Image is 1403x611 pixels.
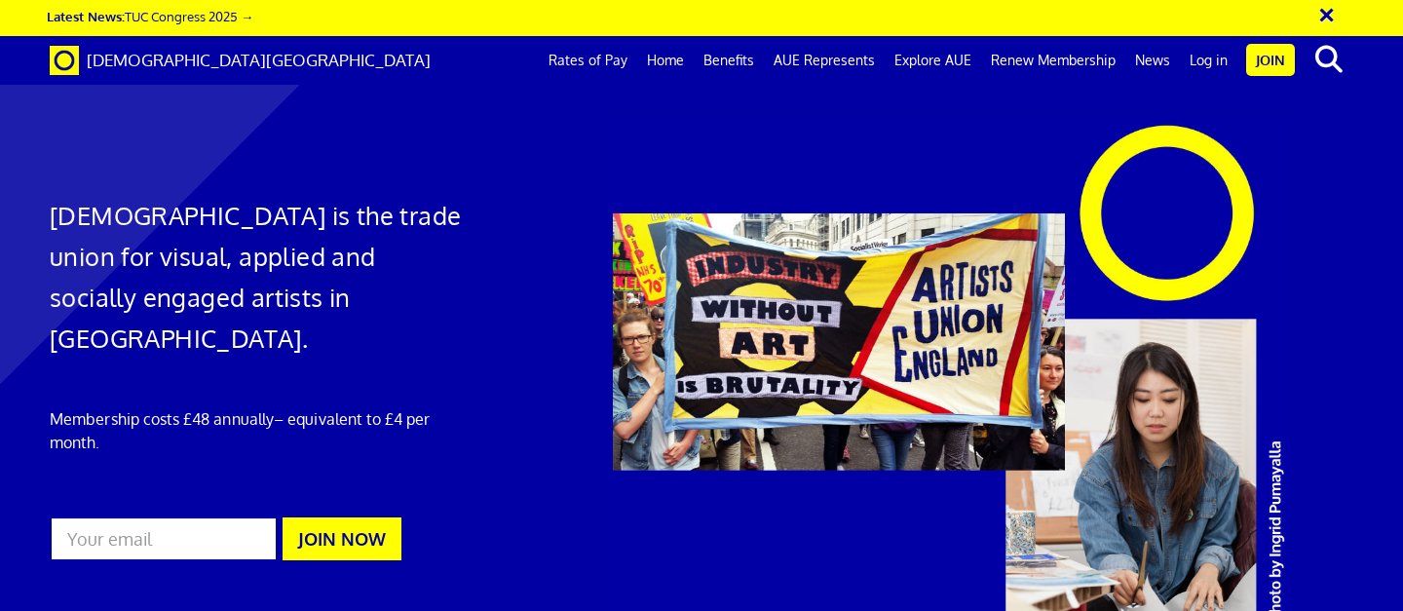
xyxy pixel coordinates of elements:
p: Membership costs £48 annually – equivalent to £4 per month. [50,407,465,454]
a: Explore AUE [885,36,981,85]
a: Brand [DEMOGRAPHIC_DATA][GEOGRAPHIC_DATA] [35,36,445,85]
a: Benefits [694,36,764,85]
button: JOIN NOW [283,517,401,560]
a: Rates of Pay [539,36,637,85]
input: Your email [50,516,278,561]
a: Latest News:TUC Congress 2025 → [47,8,253,24]
a: Join [1246,44,1295,76]
a: Home [637,36,694,85]
button: search [1299,39,1358,80]
a: AUE Represents [764,36,885,85]
a: News [1125,36,1180,85]
strong: Latest News: [47,8,125,24]
h1: [DEMOGRAPHIC_DATA] is the trade union for visual, applied and socially engaged artists in [GEOGRA... [50,195,465,359]
a: Renew Membership [981,36,1125,85]
span: [DEMOGRAPHIC_DATA][GEOGRAPHIC_DATA] [87,50,431,70]
a: Log in [1180,36,1237,85]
